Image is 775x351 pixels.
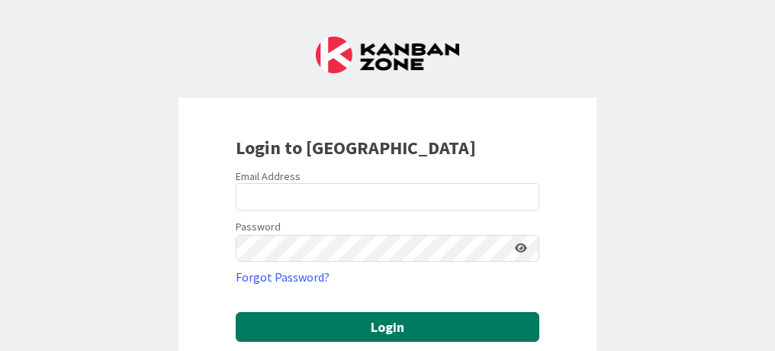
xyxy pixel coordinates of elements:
[236,312,539,342] button: Login
[236,219,281,235] label: Password
[236,169,301,183] label: Email Address
[236,268,330,286] a: Forgot Password?
[236,136,476,159] b: Login to [GEOGRAPHIC_DATA]
[316,37,459,73] img: Kanban Zone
